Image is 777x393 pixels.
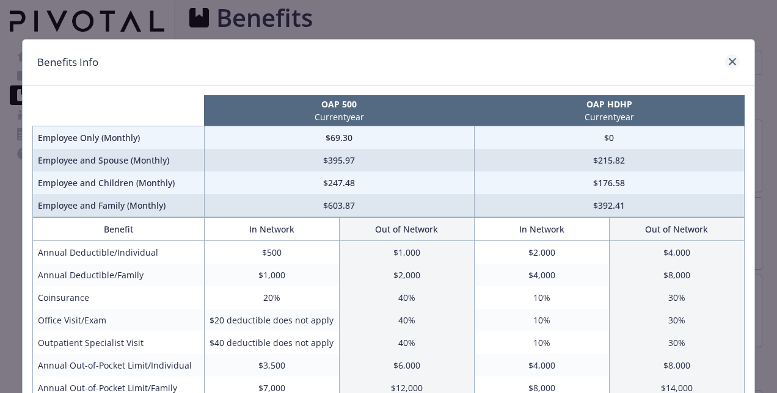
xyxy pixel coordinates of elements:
[204,331,339,354] td: $40 deductible does not apply
[609,241,744,264] td: $4,000
[474,218,609,241] th: In Network
[206,98,472,110] p: OAP 500
[204,149,474,171] td: $395.97
[33,95,205,126] th: intentionally left blank
[339,286,474,309] td: 40%
[206,110,472,123] p: Current year
[474,331,609,354] td: 10%
[474,194,744,217] td: $392.41
[609,309,744,331] td: 30%
[609,286,744,309] td: 30%
[474,264,609,286] td: $4,000
[204,218,339,241] th: In Network
[474,149,744,171] td: $215.82
[609,331,744,354] td: 30%
[33,171,205,194] td: Employee and Children (Monthly)
[33,331,205,354] td: Outpatient Specialist Visit
[33,309,205,331] td: Office Visit/Exam
[609,264,744,286] td: $8,000
[204,241,339,264] td: $500
[339,264,474,286] td: $2,000
[476,110,742,123] p: Current year
[725,54,740,69] a: close
[33,286,205,309] td: Coinsurance
[339,218,474,241] th: Out of Network
[33,241,205,264] td: Annual Deductible/Individual
[204,126,474,150] td: $69.30
[204,264,339,286] td: $1,000
[474,354,609,377] td: $4,000
[474,171,744,194] td: $176.58
[33,149,205,171] td: Employee and Spouse (Monthly)
[339,354,474,377] td: $6,000
[33,354,205,377] td: Annual Out-of-Pocket Limit/Individual
[339,331,474,354] td: 40%
[609,354,744,377] td: $8,000
[33,194,205,217] td: Employee and Family (Monthly)
[37,54,98,70] h1: Benefits Info
[204,309,339,331] td: $20 deductible does not apply
[204,286,339,309] td: 20%
[474,309,609,331] td: 10%
[33,126,205,150] td: Employee Only (Monthly)
[204,194,474,217] td: $603.87
[339,241,474,264] td: $1,000
[339,309,474,331] td: 40%
[204,171,474,194] td: $247.48
[609,218,744,241] th: Out of Network
[204,354,339,377] td: $3,500
[474,241,609,264] td: $2,000
[474,126,744,150] td: $0
[33,218,205,241] th: Benefit
[33,264,205,286] td: Annual Deductible/Family
[476,98,742,110] p: OAP HDHP
[474,286,609,309] td: 10%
